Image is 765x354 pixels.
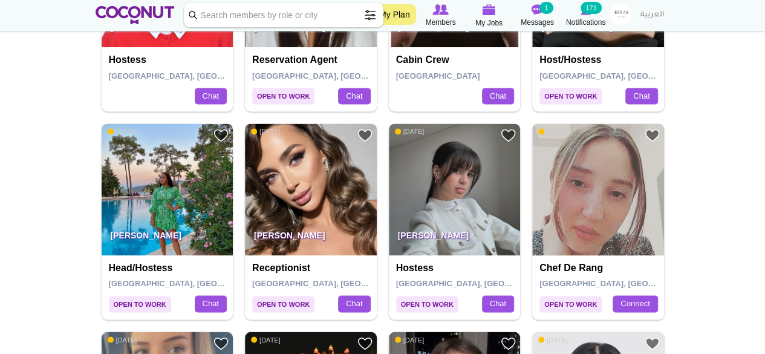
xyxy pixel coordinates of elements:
a: My Jobs My Jobs [465,3,513,29]
span: [DATE] [538,127,568,136]
img: Browse Members [432,4,448,15]
a: Chat [338,88,370,105]
span: My Jobs [475,17,503,29]
span: [GEOGRAPHIC_DATA], [GEOGRAPHIC_DATA] [109,71,281,80]
span: [GEOGRAPHIC_DATA], [GEOGRAPHIC_DATA] [109,279,281,288]
a: Chat [625,88,657,105]
h4: Hostess [396,263,516,274]
img: Home [96,6,175,24]
h4: Receptionist [252,263,373,274]
span: [GEOGRAPHIC_DATA], [GEOGRAPHIC_DATA] [539,279,712,288]
a: Add to Favourites [357,336,373,351]
a: العربية [634,3,670,27]
a: Chat [482,88,514,105]
a: Chat [338,295,370,312]
span: [GEOGRAPHIC_DATA], [GEOGRAPHIC_DATA] [252,71,425,80]
span: [DATE] [108,335,137,344]
a: Notifications Notifications 171 [562,3,610,28]
img: Notifications [581,4,591,15]
a: Messages Messages 1 [513,3,562,28]
a: Add to Favourites [357,128,373,143]
span: Open to Work [252,88,314,104]
small: 171 [581,2,601,14]
span: [GEOGRAPHIC_DATA], [GEOGRAPHIC_DATA] [396,279,568,288]
a: Add to Favourites [645,128,660,143]
span: Open to Work [252,296,314,312]
span: [GEOGRAPHIC_DATA] [396,71,480,80]
img: My Jobs [483,4,496,15]
a: Chat [195,295,227,312]
a: My Plan [373,4,416,25]
span: [DATE] [108,127,137,136]
img: Messages [532,4,544,15]
span: [DATE] [251,335,281,344]
span: [DATE] [395,127,425,136]
h4: Chef de Rang [539,263,660,274]
a: Connect [613,295,657,312]
p: [PERSON_NAME] [245,221,377,255]
span: [GEOGRAPHIC_DATA], [GEOGRAPHIC_DATA] [539,71,712,80]
h4: Cabin Crew [396,54,516,65]
p: [PERSON_NAME] [389,221,521,255]
span: [DATE] [395,335,425,344]
span: [GEOGRAPHIC_DATA], [GEOGRAPHIC_DATA] [252,279,425,288]
span: [DATE] [538,335,568,344]
span: Open to Work [539,296,602,312]
h4: Hostess [109,54,229,65]
a: Add to Favourites [213,336,229,351]
span: Open to Work [539,88,602,104]
span: Open to Work [109,296,171,312]
h4: Head/Hostess [109,263,229,274]
a: Add to Favourites [501,336,516,351]
h4: Reservation Agent [252,54,373,65]
span: [DATE] [251,127,281,136]
a: Add to Favourites [645,336,660,351]
input: Search members by role or city [184,3,383,27]
a: Chat [482,295,514,312]
span: Notifications [566,16,605,28]
a: Browse Members Members [417,3,465,28]
h4: Host/Hostess [539,54,660,65]
p: [PERSON_NAME] [102,221,233,255]
a: Add to Favourites [501,128,516,143]
small: 1 [539,2,553,14]
a: Chat [195,88,227,105]
span: Members [425,16,455,28]
span: Messages [521,16,554,28]
a: Add to Favourites [213,128,229,143]
span: Open to Work [396,296,458,312]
